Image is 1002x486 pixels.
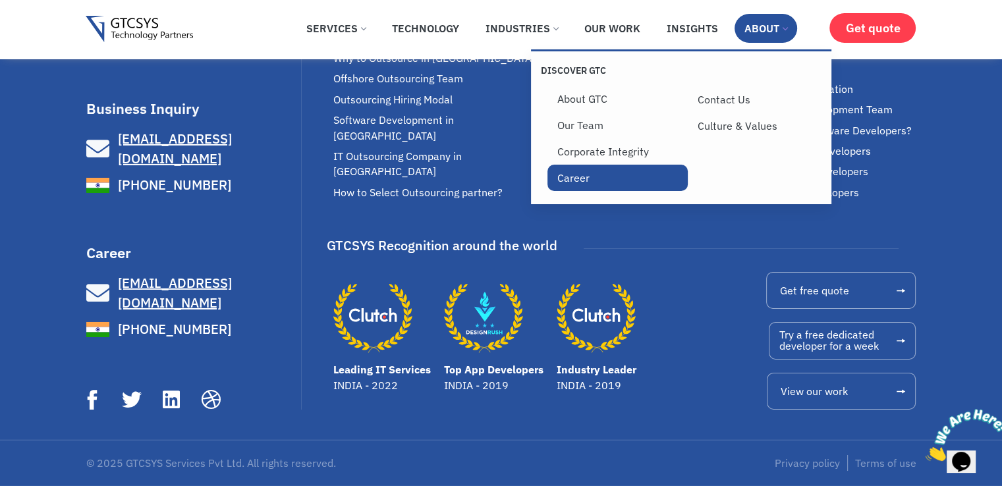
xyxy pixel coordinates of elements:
[748,102,923,117] a: Dedicated Development Team
[557,279,636,358] a: Industry Leader
[829,13,916,43] a: Get quote
[333,71,543,86] a: Offshore Outsourcing Team
[333,92,543,107] a: Outsourcing Hiring Modal
[86,458,495,468] p: © 2025 GTCSYS Services Pvt Ltd. All rights reserved.
[748,123,923,138] a: How to Hire Software Developers?
[748,185,923,200] a: Hire Mobile Developers
[333,92,453,107] span: Outsourcing Hiring Modal
[327,233,557,258] div: GTCSYS Recognition around the world
[767,373,916,410] a: View our work
[444,363,543,376] a: Top App Developers
[920,404,1002,466] iframe: chat widget
[86,16,193,43] img: Gtcsys logo
[547,112,688,138] a: Our Team
[748,144,923,159] a: Hire Frontend Developers
[779,329,879,352] span: Try a free dedicated developer for a week
[333,113,543,144] a: Software Development in [GEOGRAPHIC_DATA]
[86,273,298,313] a: [EMAIL_ADDRESS][DOMAIN_NAME]
[769,322,916,360] a: Try a free dedicateddeveloper for a week
[115,175,231,195] span: [PHONE_NUMBER]
[86,246,298,260] h3: Career
[748,164,923,179] a: Hire Backend Developers
[333,279,412,358] a: Leading IT Services
[557,377,636,393] p: INDIA - 2019
[86,129,298,169] a: [EMAIL_ADDRESS][DOMAIN_NAME]
[657,14,728,43] a: Insights
[118,274,232,311] span: [EMAIL_ADDRESS][DOMAIN_NAME]
[333,377,431,393] p: INDIA - 2022
[86,174,298,197] a: [PHONE_NUMBER]
[855,455,916,471] a: Terms of use
[444,279,523,358] a: Top App Developers
[86,318,298,341] a: [PHONE_NUMBER]
[775,455,840,471] a: Privacy policy
[781,386,848,396] span: View our work
[333,185,543,200] a: How to Select Outsourcing partner?
[333,363,431,376] a: Leading IT Services
[333,71,463,86] span: Offshore Outsourcing Team
[115,319,231,339] span: [PHONE_NUMBER]
[688,113,828,139] a: Culture & Values
[541,65,681,76] p: Discover GTC
[547,86,688,112] a: About GTC
[333,149,543,180] a: IT Outsourcing Company in [GEOGRAPHIC_DATA]
[444,377,543,393] p: INDIA - 2019
[296,14,376,43] a: Services
[86,101,298,116] h3: Business Inquiry
[735,14,797,43] a: About
[5,5,87,57] img: Chat attention grabber
[547,165,688,191] a: Career
[382,14,469,43] a: Technology
[845,21,900,35] span: Get quote
[333,185,503,200] span: How to Select Outsourcing partner?
[476,14,568,43] a: Industries
[574,14,650,43] a: Our Work
[766,272,916,309] a: Get free quote
[748,82,923,97] a: IT Staff Augmentation
[547,138,688,165] a: Corporate Integrity
[688,86,828,113] a: Contact Us
[118,130,232,167] span: [EMAIL_ADDRESS][DOMAIN_NAME]
[780,285,849,296] span: Get free quote
[557,363,636,376] a: Industry Leader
